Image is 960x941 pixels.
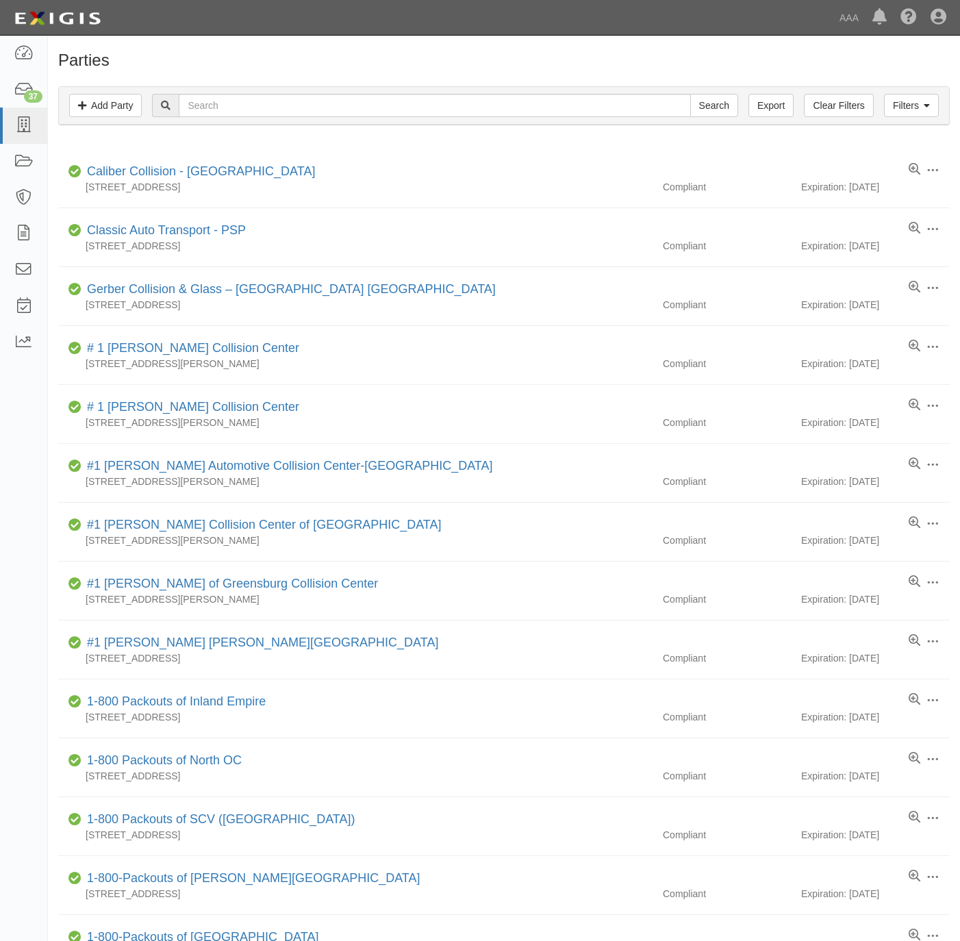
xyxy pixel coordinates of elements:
[81,340,299,357] div: # 1 Cochran Collision Center
[58,710,653,724] div: [STREET_ADDRESS]
[68,226,81,236] i: Compliant
[653,239,801,253] div: Compliant
[58,357,653,371] div: [STREET_ADDRESS][PERSON_NAME]
[58,416,653,429] div: [STREET_ADDRESS][PERSON_NAME]
[801,298,950,312] div: Expiration: [DATE]
[69,94,142,117] a: Add Party
[909,399,920,412] a: View results summary
[58,475,653,488] div: [STREET_ADDRESS][PERSON_NAME]
[68,285,81,294] i: Compliant
[87,400,299,414] a: # 1 [PERSON_NAME] Collision Center
[653,298,801,312] div: Compliant
[801,828,950,842] div: Expiration: [DATE]
[81,693,266,711] div: 1-800 Packouts of Inland Empire
[653,651,801,665] div: Compliant
[58,769,653,783] div: [STREET_ADDRESS]
[87,282,496,296] a: Gerber Collision & Glass – [GEOGRAPHIC_DATA] [GEOGRAPHIC_DATA]
[68,344,81,353] i: Compliant
[58,534,653,547] div: [STREET_ADDRESS][PERSON_NAME]
[87,518,442,531] a: #1 [PERSON_NAME] Collision Center of [GEOGRAPHIC_DATA]
[909,575,920,589] a: View results summary
[653,475,801,488] div: Compliant
[909,457,920,471] a: View results summary
[87,694,266,708] a: 1-800 Packouts of Inland Empire
[179,94,690,117] input: Search
[801,357,950,371] div: Expiration: [DATE]
[58,651,653,665] div: [STREET_ADDRESS]
[58,887,653,901] div: [STREET_ADDRESS]
[909,870,920,883] a: View results summary
[653,769,801,783] div: Compliant
[909,340,920,353] a: View results summary
[801,710,950,724] div: Expiration: [DATE]
[68,403,81,412] i: Compliant
[833,4,866,32] a: AAA
[801,887,950,901] div: Expiration: [DATE]
[87,459,493,473] a: #1 [PERSON_NAME] Automotive Collision Center-[GEOGRAPHIC_DATA]
[81,163,315,181] div: Caliber Collision - Gainesville
[909,811,920,825] a: View results summary
[24,90,42,103] div: 37
[81,399,299,416] div: # 1 Cochran Collision Center
[653,592,801,606] div: Compliant
[804,94,873,117] a: Clear Filters
[87,341,299,355] a: # 1 [PERSON_NAME] Collision Center
[81,752,242,770] div: 1-800 Packouts of North OC
[801,180,950,194] div: Expiration: [DATE]
[81,634,438,652] div: #1 Cochran Robinson Township
[58,828,653,842] div: [STREET_ADDRESS]
[58,51,950,69] h1: Parties
[58,592,653,606] div: [STREET_ADDRESS][PERSON_NAME]
[653,887,801,901] div: Compliant
[68,638,81,648] i: Compliant
[909,752,920,766] a: View results summary
[68,167,81,177] i: Compliant
[909,516,920,530] a: View results summary
[10,6,105,31] img: logo-5460c22ac91f19d4615b14bd174203de0afe785f0fc80cf4dbbc73dc1793850b.png
[653,534,801,547] div: Compliant
[58,298,653,312] div: [STREET_ADDRESS]
[801,475,950,488] div: Expiration: [DATE]
[87,812,355,826] a: 1-800 Packouts of SCV ([GEOGRAPHIC_DATA])
[81,870,420,888] div: 1-800-Packouts of Beverly Hills
[900,10,917,26] i: Help Center - Complianz
[68,520,81,530] i: Compliant
[653,710,801,724] div: Compliant
[68,815,81,825] i: Compliant
[653,416,801,429] div: Compliant
[690,94,738,117] input: Search
[801,534,950,547] div: Expiration: [DATE]
[801,651,950,665] div: Expiration: [DATE]
[58,239,653,253] div: [STREET_ADDRESS]
[87,577,378,590] a: #1 [PERSON_NAME] of Greensburg Collision Center
[68,697,81,707] i: Compliant
[68,462,81,471] i: Compliant
[909,222,920,236] a: View results summary
[81,457,493,475] div: #1 Cochran Automotive Collision Center-Monroeville
[801,592,950,606] div: Expiration: [DATE]
[653,357,801,371] div: Compliant
[81,575,378,593] div: #1 Cochran of Greensburg Collision Center
[748,94,794,117] a: Export
[68,874,81,883] i: Compliant
[58,180,653,194] div: [STREET_ADDRESS]
[87,753,242,767] a: 1-800 Packouts of North OC
[81,222,246,240] div: Classic Auto Transport - PSP
[87,223,246,237] a: Classic Auto Transport - PSP
[87,871,420,885] a: 1-800-Packouts of [PERSON_NAME][GEOGRAPHIC_DATA]
[653,180,801,194] div: Compliant
[909,281,920,294] a: View results summary
[801,769,950,783] div: Expiration: [DATE]
[801,239,950,253] div: Expiration: [DATE]
[81,281,496,299] div: Gerber Collision & Glass – Houston Brighton
[909,634,920,648] a: View results summary
[81,516,442,534] div: #1 Cochran Collision Center of Greensburg
[801,416,950,429] div: Expiration: [DATE]
[81,811,355,829] div: 1-800 Packouts of SCV (Santa Clarita Valley)
[909,163,920,177] a: View results summary
[68,756,81,766] i: Compliant
[68,579,81,589] i: Compliant
[87,164,315,178] a: Caliber Collision - [GEOGRAPHIC_DATA]
[87,636,438,649] a: #1 [PERSON_NAME] [PERSON_NAME][GEOGRAPHIC_DATA]
[653,828,801,842] div: Compliant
